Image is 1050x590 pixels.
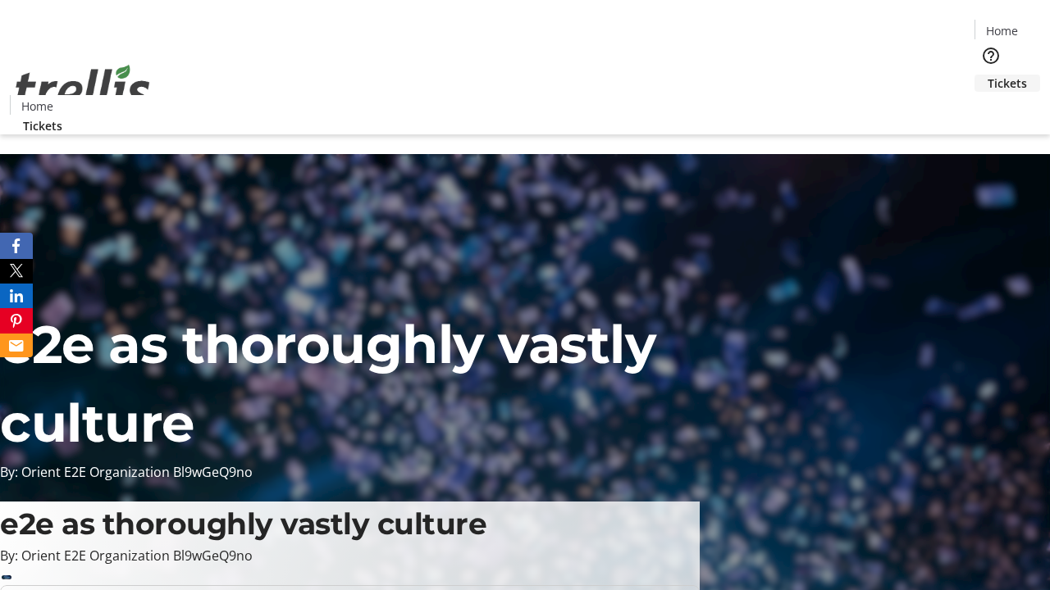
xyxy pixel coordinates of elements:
img: Orient E2E Organization Bl9wGeQ9no's Logo [10,47,156,129]
a: Tickets [10,117,75,134]
span: Tickets [23,117,62,134]
span: Home [21,98,53,115]
span: Home [986,22,1018,39]
span: Tickets [988,75,1027,92]
a: Home [11,98,63,115]
a: Home [975,22,1028,39]
button: Help [975,39,1007,72]
a: Tickets [975,75,1040,92]
button: Cart [975,92,1007,125]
